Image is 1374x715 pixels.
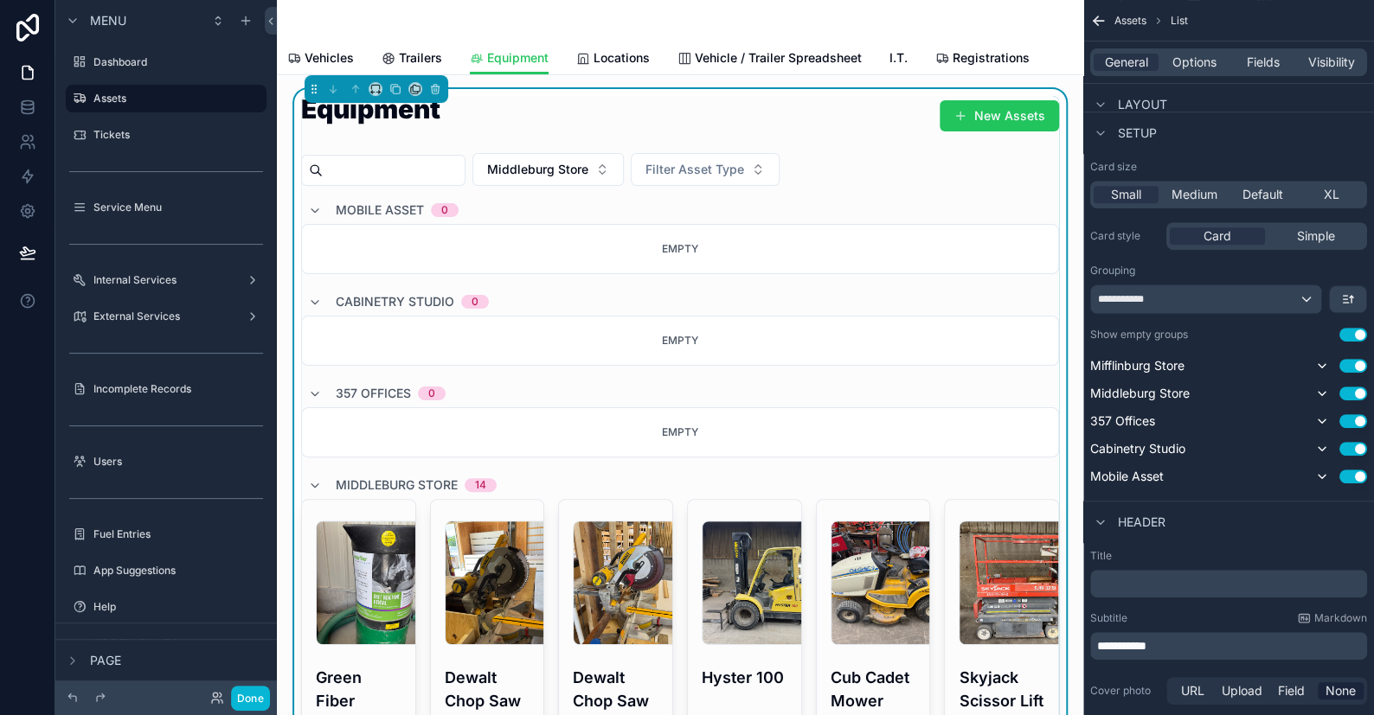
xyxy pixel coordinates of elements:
div: 0 [428,386,435,400]
span: List [1171,14,1188,28]
label: Show empty groups [1090,328,1188,342]
div: scrollable content [1090,570,1367,597]
span: Options [1172,54,1217,71]
a: Markdown [1297,611,1367,625]
button: Select Button [631,153,780,186]
div: 14 [475,478,486,492]
div: scrollable content [1090,632,1367,660]
span: Menu [90,12,126,29]
a: Help [66,593,266,621]
span: Empty [662,425,698,438]
span: General [1105,54,1148,71]
span: I.T. [889,49,908,67]
span: Cabinetry Studio [336,293,454,310]
label: Tickets [93,128,263,142]
span: Equipment [487,49,549,67]
a: Registrations [935,42,1030,77]
a: Internal Services [66,266,266,294]
span: Registrations [953,49,1030,67]
span: Empty [662,242,698,255]
span: Mobile Asset [1090,468,1164,485]
label: Card style [1090,229,1159,243]
h4: Hyster 100 [702,666,787,689]
label: App Suggestions [93,564,263,578]
label: Internal Services [93,273,239,287]
span: Filter Asset Type [645,161,744,178]
label: Cover photo [1090,684,1159,698]
span: URL [1181,682,1204,699]
div: 0 [441,203,448,217]
span: Visibility [1308,54,1355,71]
span: Fields [1247,54,1280,71]
span: Empty [662,334,698,347]
a: Dashboard [66,48,266,76]
span: Middleburg Store [1090,385,1190,402]
span: 357 Offices [1090,412,1155,430]
label: Incomplete Records [93,382,263,396]
button: New Assets [940,100,1059,131]
a: Service Menu [66,194,266,221]
span: Layout [1118,96,1167,113]
button: Done [231,686,270,711]
span: Markdown [1314,611,1367,625]
span: None [1326,682,1356,699]
a: Equipment [470,42,549,75]
label: Help [93,600,263,614]
label: Service Menu [93,201,263,214]
a: Incomplete Records [66,375,266,403]
label: Assets [93,92,256,105]
span: Setup [1118,124,1157,142]
label: Dashboard [93,55,263,69]
span: XL [1324,186,1339,203]
a: Vehicles [287,42,354,77]
h4: Skyjack Scissor Lift [959,666,1044,712]
a: Users [66,448,266,476]
label: Users [93,455,263,469]
a: External Services [66,303,266,330]
span: Default [1242,186,1283,203]
span: Cabinetry Studio [1090,440,1185,457]
span: Card [1204,227,1231,245]
label: Grouping [1090,264,1135,278]
span: Middleburg Store [487,161,588,178]
span: Simple [1297,227,1335,245]
label: External Services [93,310,239,323]
span: Assets [1114,14,1146,28]
div: 0 [472,295,478,309]
span: Mifflinburg Store [1090,357,1185,374]
span: Middleburg Store [336,476,458,494]
label: Subtitle [1090,611,1127,625]
a: Trailers [382,42,442,77]
span: Trailers [399,49,442,67]
button: Select Button [472,153,624,186]
span: Medium [1172,186,1217,203]
span: Page [90,652,121,669]
h1: Equipment [301,96,440,122]
a: Vehicle / Trailer Spreadsheet [677,42,862,77]
span: Locations [594,49,650,67]
a: I.T. [889,42,908,77]
h4: Cub Cadet Mower [831,666,916,712]
label: Card size [1090,160,1137,174]
span: Mobile Asset [336,201,424,219]
label: Fuel Entries [93,527,263,541]
span: Hidden pages [90,635,178,653]
span: Header [1118,514,1165,531]
span: Field [1278,682,1305,699]
a: Tickets [66,121,266,149]
a: Assets [66,85,266,112]
span: 357 Offices [336,385,411,402]
a: Fuel Entries [66,520,266,548]
span: Upload [1222,682,1262,699]
span: Vehicles [305,49,354,67]
label: Title [1090,549,1367,563]
span: Small [1111,186,1141,203]
a: App Suggestions [66,557,266,584]
a: Locations [576,42,650,77]
span: Vehicle / Trailer Spreadsheet [695,49,862,67]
